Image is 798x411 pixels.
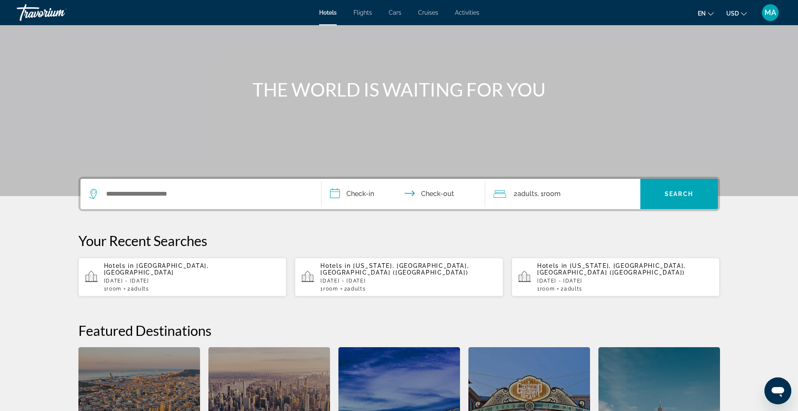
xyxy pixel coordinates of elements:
iframe: Кнопка запуска окна обмена сообщениями [764,377,791,404]
a: Flights [354,9,372,16]
a: Hotels [319,9,337,16]
span: Hotels in [320,262,351,269]
h2: Featured Destinations [78,322,720,339]
span: Hotels in [104,262,134,269]
span: Adults [564,286,582,292]
span: , 1 [538,188,561,200]
button: Change language [698,7,714,19]
h1: THE WORLD IS WAITING FOR YOU [242,79,556,100]
span: MA [764,8,776,17]
span: USD [726,10,739,17]
a: Cruises [418,9,438,16]
button: Hotels in [GEOGRAPHIC_DATA], [GEOGRAPHIC_DATA][DATE] - [DATE]1Room2Adults [78,257,287,297]
span: Room [107,286,122,292]
button: Change currency [726,7,747,19]
button: Hotels in [US_STATE], [GEOGRAPHIC_DATA], [GEOGRAPHIC_DATA] ([GEOGRAPHIC_DATA])[DATE] - [DATE]1Roo... [295,257,503,297]
p: [DATE] - [DATE] [320,278,496,284]
span: Search [665,191,693,197]
span: Hotels in [537,262,567,269]
button: User Menu [759,4,781,21]
p: [DATE] - [DATE] [104,278,280,284]
span: 2 [514,188,538,200]
p: Your Recent Searches [78,232,720,249]
button: Check in and out dates [322,179,485,209]
span: 1 [104,286,122,292]
span: 2 [344,286,366,292]
span: Adults [517,190,538,198]
span: Adults [131,286,149,292]
span: 2 [561,286,582,292]
span: 1 [320,286,338,292]
span: [US_STATE], [GEOGRAPHIC_DATA], [GEOGRAPHIC_DATA] ([GEOGRAPHIC_DATA]) [320,262,469,276]
span: en [698,10,706,17]
a: Activities [455,9,479,16]
span: Room [543,190,561,198]
button: Search [640,179,718,209]
span: Adults [347,286,366,292]
a: Cars [389,9,401,16]
p: [DATE] - [DATE] [537,278,713,284]
div: Search widget [81,179,718,209]
span: [US_STATE], [GEOGRAPHIC_DATA], [GEOGRAPHIC_DATA] ([GEOGRAPHIC_DATA]) [537,262,686,276]
span: Room [540,286,555,292]
span: [GEOGRAPHIC_DATA], [GEOGRAPHIC_DATA] [104,262,209,276]
button: Travelers: 2 adults, 0 children [485,179,640,209]
span: Room [323,286,338,292]
button: Hotels in [US_STATE], [GEOGRAPHIC_DATA], [GEOGRAPHIC_DATA] ([GEOGRAPHIC_DATA])[DATE] - [DATE]1Roo... [512,257,720,297]
span: 2 [127,286,149,292]
a: Travorium [17,2,101,24]
span: 1 [537,286,555,292]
